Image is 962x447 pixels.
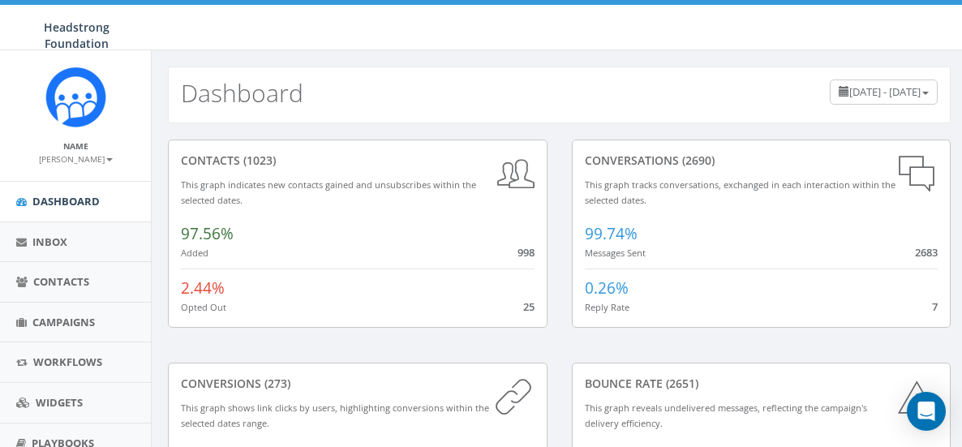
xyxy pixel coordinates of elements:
span: 99.74% [585,223,638,244]
div: contacts [181,153,535,169]
span: 998 [518,245,535,260]
span: Workflows [33,355,102,369]
div: conversations [585,153,938,169]
span: Widgets [36,395,83,410]
small: Added [181,247,208,259]
span: [DATE] - [DATE] [849,84,921,99]
span: 2683 [915,245,938,260]
span: Inbox [32,234,67,249]
a: [PERSON_NAME] [39,151,113,165]
span: (1023) [240,153,276,168]
span: 2.44% [181,277,225,299]
small: This graph reveals undelivered messages, reflecting the campaign's delivery efficiency. [585,402,867,429]
small: Opted Out [181,301,226,313]
small: This graph tracks conversations, exchanged in each interaction within the selected dates. [585,178,895,206]
span: (2690) [679,153,715,168]
span: Contacts [33,274,89,289]
small: This graph indicates new contacts gained and unsubscribes within the selected dates. [181,178,476,206]
h2: Dashboard [181,80,303,106]
span: 7 [932,299,938,314]
small: Messages Sent [585,247,646,259]
div: Open Intercom Messenger [907,392,946,431]
span: 97.56% [181,223,234,244]
span: (2651) [663,376,698,391]
small: This graph shows link clicks by users, highlighting conversions within the selected dates range. [181,402,489,429]
small: [PERSON_NAME] [39,153,113,165]
div: conversions [181,376,535,392]
span: (273) [261,376,290,391]
span: Campaigns [32,315,95,329]
img: Rally_platform_Icon_1.png [45,67,106,127]
small: Reply Rate [585,301,629,313]
span: 0.26% [585,277,629,299]
small: Name [63,140,88,152]
span: Dashboard [32,194,100,208]
span: 25 [523,299,535,314]
div: Bounce Rate [585,376,938,392]
span: Headstrong Foundation [44,19,110,51]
